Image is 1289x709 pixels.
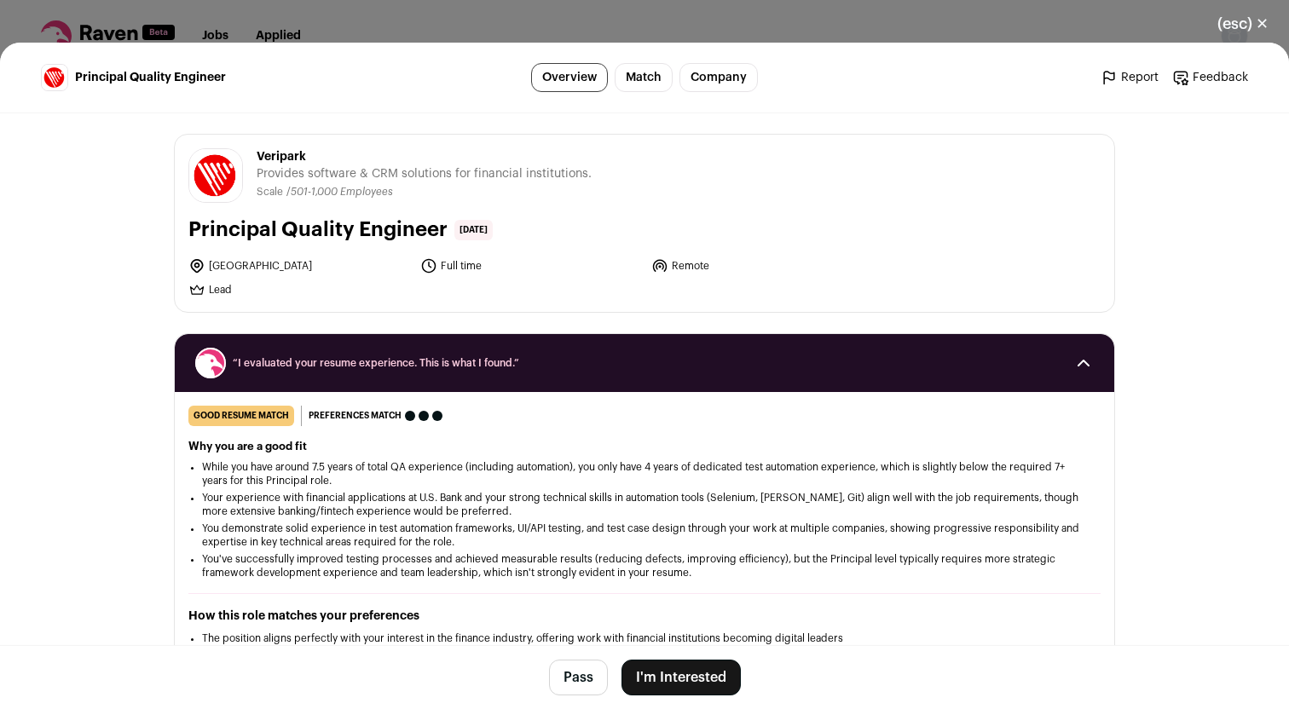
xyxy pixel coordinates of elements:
[651,257,873,274] li: Remote
[257,186,286,199] li: Scale
[75,69,226,86] span: Principal Quality Engineer
[202,491,1087,518] li: Your experience with financial applications at U.S. Bank and your strong technical skills in auto...
[202,631,1087,645] li: The position aligns perfectly with your interest in the finance industry, offering work with fina...
[202,460,1087,487] li: While you have around 7.5 years of total QA experience (including automation), you only have 4 ye...
[188,406,294,426] div: good resume match
[420,257,642,274] li: Full time
[188,608,1101,625] h2: How this role matches your preferences
[1101,69,1159,86] a: Report
[286,186,393,199] li: /
[549,660,608,695] button: Pass
[679,63,758,92] a: Company
[42,65,67,90] img: 93298a5a36162dab32169afd9d70d9f243ec4102330ee8b5a02abf27c1a95117.jpg
[188,257,410,274] li: [GEOGRAPHIC_DATA]
[202,522,1087,549] li: You demonstrate solid experience in test automation frameworks, UI/API testing, and test case des...
[233,356,1056,370] span: “I evaluated your resume experience. This is what I found.”
[257,148,592,165] span: Veripark
[291,187,393,197] span: 501-1,000 Employees
[531,63,608,92] a: Overview
[257,165,592,182] span: Provides software & CRM solutions for financial institutions.
[309,407,402,424] span: Preferences match
[202,552,1087,579] li: You've successfully improved testing processes and achieved measurable results (reducing defects,...
[189,149,242,202] img: 93298a5a36162dab32169afd9d70d9f243ec4102330ee8b5a02abf27c1a95117.jpg
[1197,5,1289,43] button: Close modal
[188,440,1101,453] h2: Why you are a good fit
[188,281,410,298] li: Lead
[1172,69,1248,86] a: Feedback
[615,63,673,92] a: Match
[621,660,741,695] button: I'm Interested
[454,220,493,240] span: [DATE]
[188,216,448,244] h1: Principal Quality Engineer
